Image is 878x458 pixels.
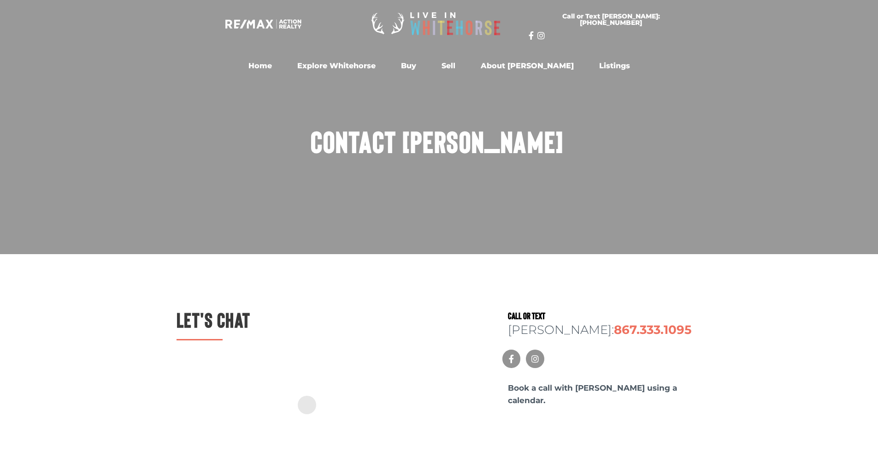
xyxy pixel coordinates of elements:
a: Home [242,57,279,75]
a: 867.333.1095 [614,322,691,337]
h2: Let's Chat [177,309,438,330]
span: Contact [PERSON_NAME] [311,123,564,159]
a: Buy [394,57,423,75]
a: Explore Whitehorse [290,57,383,75]
span: Call or Text [PERSON_NAME]: [PHONE_NUMBER] [540,13,683,26]
p: [PERSON_NAME]: [508,324,702,336]
a: Call or Text [PERSON_NAME]: [PHONE_NUMBER] [529,7,694,31]
span: Call or Text [508,310,545,321]
a: Listings [592,57,637,75]
b: Book a call with [PERSON_NAME] using a calendar. [508,383,677,405]
a: Sell [435,57,462,75]
a: About [PERSON_NAME] [474,57,581,75]
nav: Menu [186,57,693,75]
